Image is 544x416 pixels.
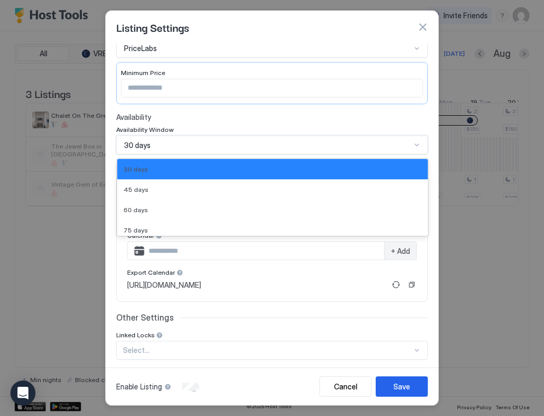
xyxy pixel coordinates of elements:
span: + Add [391,247,410,256]
button: Save [376,376,428,397]
span: Availability [116,113,428,122]
span: Export Calendar [127,268,175,276]
span: 30 days [123,165,148,173]
div: Cancel [334,381,357,392]
button: Copy [406,279,417,290]
span: Other Settings [116,312,174,323]
span: Availability Window [116,126,174,133]
span: Enable Listing [116,382,162,391]
span: 75 days [123,226,148,234]
div: Save [393,381,410,392]
input: Input Field [121,79,423,97]
button: Refresh [390,278,402,291]
section: Additional Features [117,194,427,301]
span: PriceLabs [124,44,157,53]
span: 30 days [124,141,151,150]
div: Open Intercom Messenger [10,381,35,406]
button: Cancel [319,376,372,397]
span: [URL][DOMAIN_NAME] [127,280,201,290]
input: Input Field [144,242,384,260]
span: Minimum Price [121,69,165,77]
span: 45 days [123,186,149,193]
a: [URL][DOMAIN_NAME] [127,280,386,290]
span: 60 days [123,206,148,214]
span: Linked Locks [116,331,155,339]
span: Listing Settings [116,19,189,35]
